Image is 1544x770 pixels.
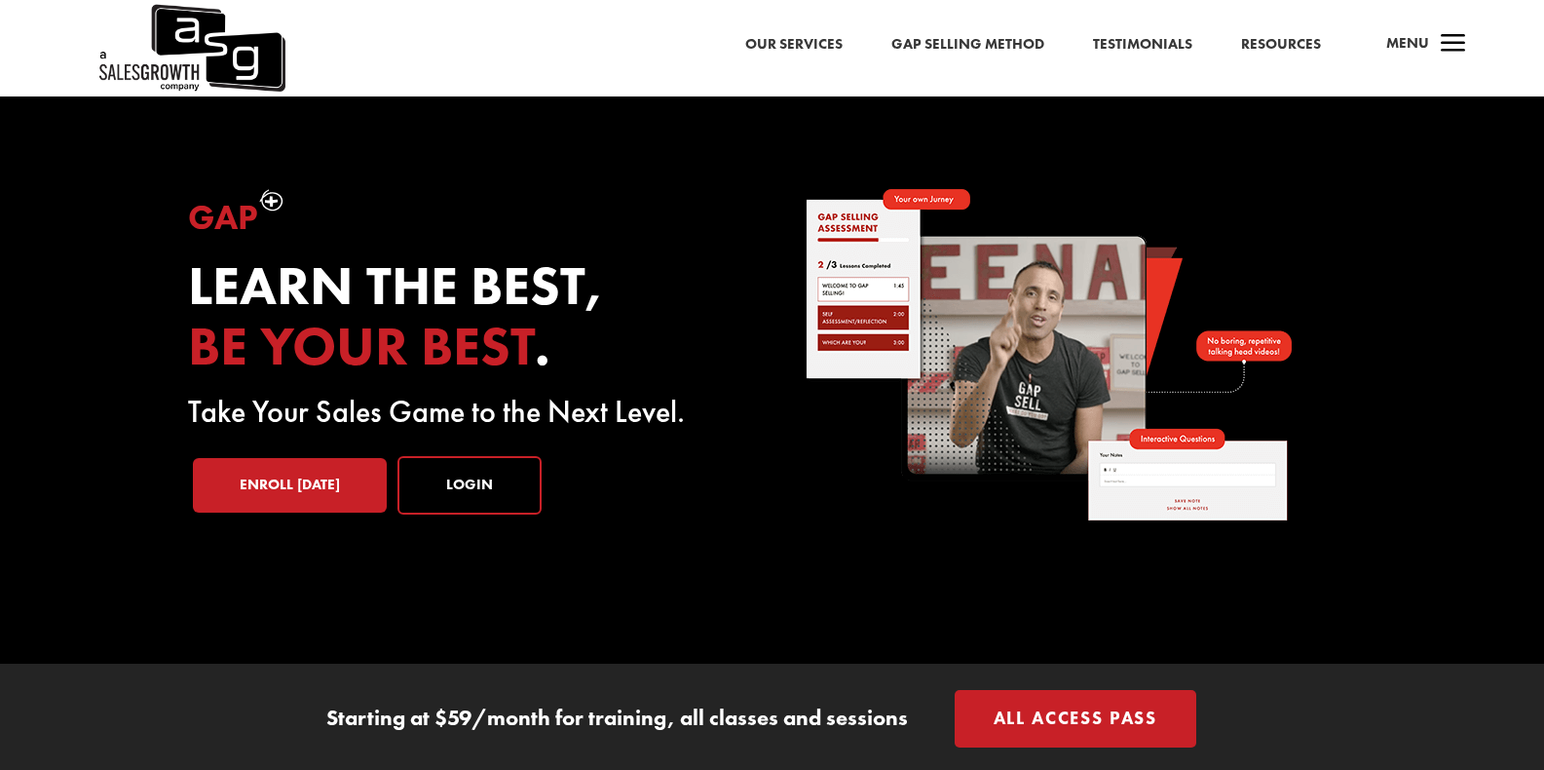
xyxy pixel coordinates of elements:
img: self-paced-sales-course-online [805,189,1292,520]
span: be your best [188,311,535,381]
a: Our Services [745,32,843,58]
a: Enroll [DATE] [193,458,387,513]
p: Take Your Sales Game to the Next Level. [188,401,740,424]
a: Gap Selling Method [891,32,1044,58]
a: All Access Pass [955,690,1197,748]
span: a [1434,25,1473,64]
span: Gap [188,195,258,240]
a: Testimonials [1093,32,1192,58]
a: Login [397,456,542,515]
img: plus-symbol-white [259,189,283,212]
a: Resources [1241,32,1321,58]
span: Menu [1386,33,1429,53]
h2: Learn the best, . [188,256,740,386]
